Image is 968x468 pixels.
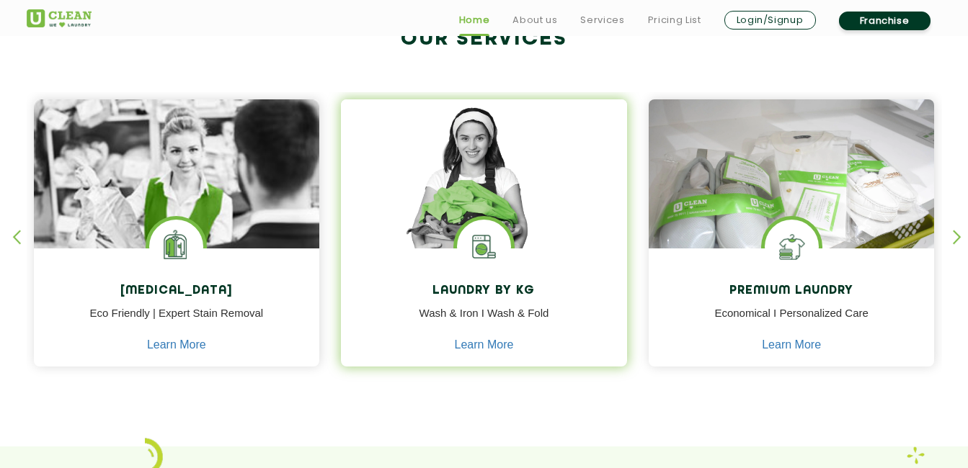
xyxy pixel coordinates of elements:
h4: [MEDICAL_DATA] [45,284,309,298]
h4: Laundry by Kg [352,284,616,298]
img: a girl with laundry basket [341,99,627,289]
img: laundry washing machine [457,220,511,274]
a: Login/Signup [724,11,816,30]
h4: Premium Laundry [660,284,924,298]
img: UClean Laundry and Dry Cleaning [27,9,92,27]
a: Services [580,12,624,29]
a: About us [512,12,557,29]
p: Economical I Personalized Care [660,305,924,338]
a: Learn More [762,338,821,351]
a: Learn More [455,338,514,351]
img: Laundry Services near me [149,220,203,274]
a: Pricing List [648,12,701,29]
a: Home [459,12,490,29]
a: Learn More [147,338,206,351]
img: Laundry wash and iron [907,446,925,464]
p: Wash & Iron I Wash & Fold [352,305,616,338]
p: Eco Friendly | Expert Stain Removal [45,305,309,338]
a: Franchise [839,12,931,30]
img: Drycleaners near me [34,99,320,329]
img: Shoes Cleaning [765,220,819,274]
h2: Our Services [27,27,942,51]
img: laundry done shoes and clothes [649,99,935,289]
